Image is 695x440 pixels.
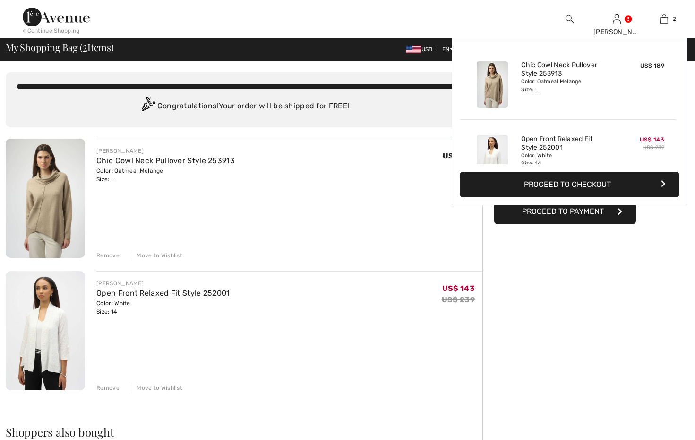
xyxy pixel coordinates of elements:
img: My Bag [660,13,668,25]
div: Remove [96,251,120,260]
img: My Info [613,13,621,25]
div: < Continue Shopping [23,26,80,35]
h2: Shoppers also bought [6,426,482,438]
div: [PERSON_NAME] [96,147,235,155]
s: US$ 239 [442,295,475,304]
img: US Dollar [406,46,421,53]
a: Open Front Relaxed Fit Style 252001 [521,135,614,152]
div: Color: White Size: 14 [96,299,230,316]
span: US$ 143 [442,284,475,293]
div: Color: Oatmeal Melange Size: L [96,167,235,184]
span: Proceed to Payment [522,207,604,216]
span: 2 [83,40,87,53]
div: Remove [96,384,120,392]
div: Color: White Size: 14 [521,152,614,167]
span: US$ 143 [640,136,664,143]
img: Chic Cowl Neck Pullover Style 253913 [477,61,508,108]
span: USD [406,46,437,53]
img: search the website [566,13,574,25]
a: Chic Cowl Neck Pullover Style 253913 [521,61,614,78]
div: Congratulations! Your order will be shipped for FREE! [17,97,471,116]
a: Sign In [613,14,621,23]
div: Move to Wishlist [129,251,182,260]
img: Congratulation2.svg [138,97,157,116]
span: EN [442,46,454,53]
a: Chic Cowl Neck Pullover Style 253913 [96,156,235,165]
span: 2 [673,15,676,23]
span: US$ 189 [640,62,664,69]
span: US$ 189 [443,151,475,160]
img: Chic Cowl Neck Pullover Style 253913 [6,139,85,258]
a: 2 [641,13,687,25]
div: Move to Wishlist [129,384,182,392]
button: Proceed to Checkout [460,172,679,197]
div: [PERSON_NAME] [593,27,640,37]
div: Color: Oatmeal Melange Size: L [521,78,614,93]
img: 1ère Avenue [23,8,90,26]
img: Open Front Relaxed Fit Style 252001 [477,135,508,182]
img: Open Front Relaxed Fit Style 252001 [6,271,85,390]
button: Proceed to Payment [494,199,636,224]
div: [PERSON_NAME] [96,279,230,288]
span: My Shopping Bag ( Items) [6,43,114,52]
a: Open Front Relaxed Fit Style 252001 [96,289,230,298]
s: US$ 239 [643,144,664,150]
